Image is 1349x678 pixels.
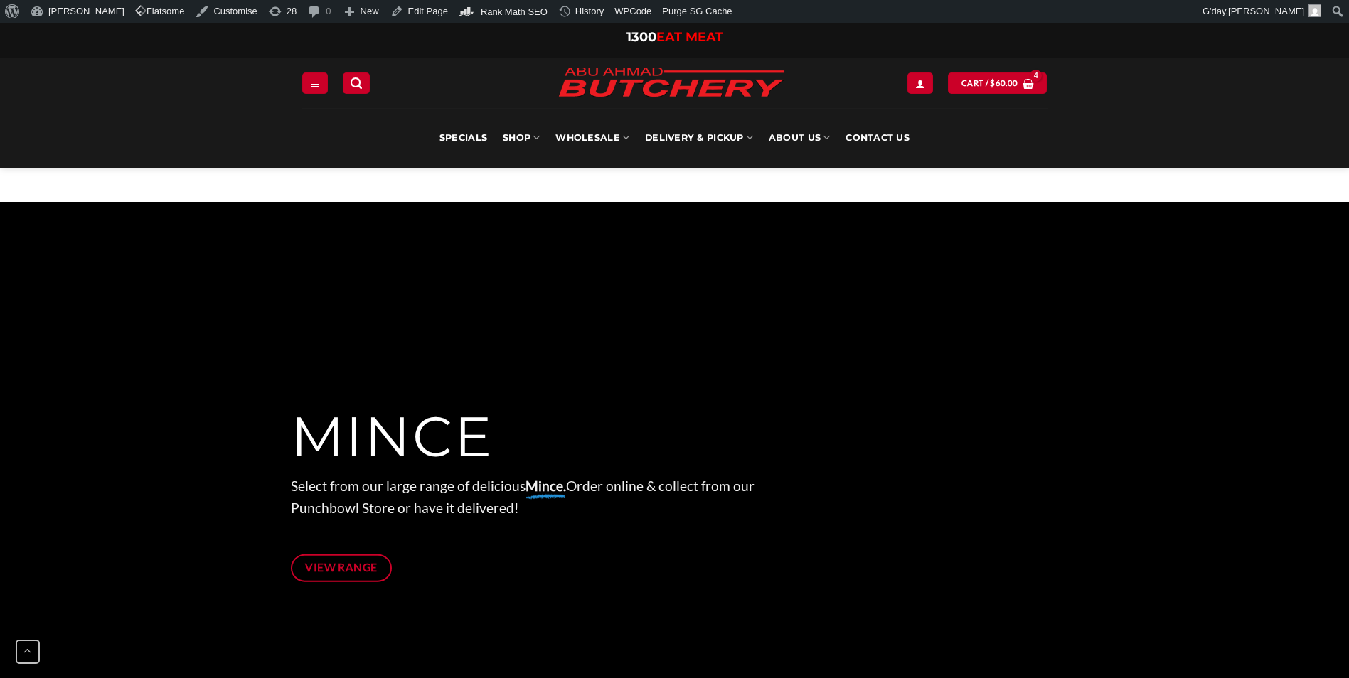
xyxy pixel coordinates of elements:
[961,77,1018,90] span: Cart /
[343,72,370,93] a: Search
[439,108,487,168] a: Specials
[547,58,796,108] img: Abu Ahmad Butchery
[769,108,830,168] a: About Us
[526,478,566,494] strong: Mince.
[291,554,393,582] a: View Range
[907,72,933,93] a: My account
[990,78,1018,87] bdi: 60.00
[16,640,40,664] button: Go to top
[481,6,548,17] span: Rank Math SEO
[291,478,755,516] span: Select from our large range of delicious Order online & collect from our Punchbowl Store or have ...
[948,72,1047,93] a: View cart
[503,108,540,168] a: SHOP
[846,108,910,168] a: Contact Us
[1308,4,1321,17] img: Avatar of Adam Kawtharani
[626,29,656,45] span: 1300
[645,108,753,168] a: Delivery & Pickup
[1228,6,1304,16] span: [PERSON_NAME]
[305,559,378,576] span: View Range
[291,402,494,470] span: MINCE
[302,72,328,93] a: Menu
[990,77,995,90] span: $
[656,29,723,45] span: EAT MEAT
[555,108,629,168] a: Wholesale
[626,29,723,45] a: 1300EAT MEAT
